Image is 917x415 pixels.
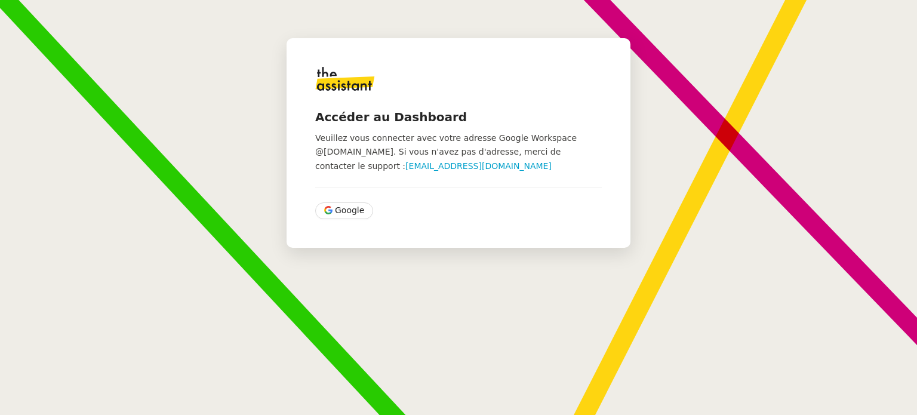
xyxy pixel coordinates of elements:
a: [EMAIL_ADDRESS][DOMAIN_NAME] [405,161,552,171]
span: Google [335,204,364,217]
img: logo [315,67,375,91]
h4: Accéder au Dashboard [315,109,602,125]
button: Google [315,202,373,219]
span: Veuillez vous connecter avec votre adresse Google Workspace @[DOMAIN_NAME]. Si vous n'avez pas d'... [315,133,577,171]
